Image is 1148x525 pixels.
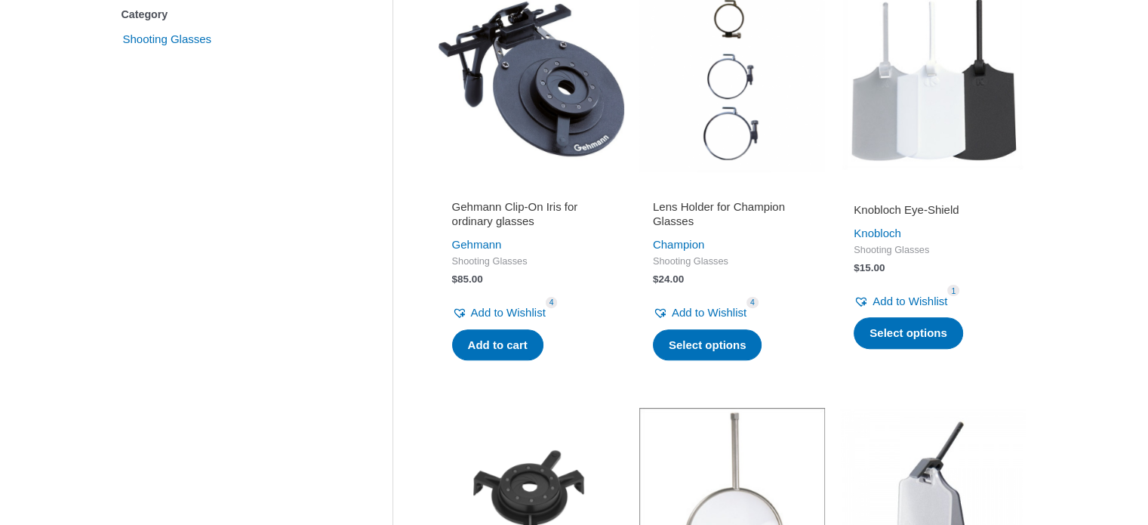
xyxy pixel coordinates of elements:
a: Add to Wishlist [854,291,947,312]
span: Add to Wishlist [672,306,746,319]
bdi: 24.00 [653,273,684,285]
span: Add to Wishlist [471,306,546,319]
a: Knobloch Eye-Shield [854,202,1012,223]
a: Champion [653,238,704,251]
span: Add to Wishlist [873,295,947,307]
a: Gehmann Clip-On Iris for ordinary glasses [452,199,611,235]
a: Select options for “Lens Holder for Champion Glasses” [653,329,762,361]
div: Category [122,4,347,26]
iframe: Customer reviews powered by Trustpilot [854,181,1012,199]
span: 4 [746,297,759,308]
span: 1 [947,285,959,296]
a: Lens Holder for Champion Glasses [653,199,811,235]
bdi: 85.00 [452,273,483,285]
a: Select options for “Knobloch Eye-Shield” [854,317,963,349]
a: Add to cart: “Gehmann Clip-On Iris for ordinary glasses” [452,329,543,361]
h2: Lens Holder for Champion Glasses [653,199,811,229]
span: 4 [546,297,558,308]
iframe: Customer reviews powered by Trustpilot [452,181,611,199]
h2: Gehmann Clip-On Iris for ordinary glasses [452,199,611,229]
span: Shooting Glasses [452,255,611,268]
span: $ [653,273,659,285]
a: Gehmann [452,238,502,251]
span: Shooting Glasses [653,255,811,268]
a: Knobloch [854,227,901,239]
h2: Knobloch Eye-Shield [854,202,1012,218]
iframe: Customer reviews powered by Trustpilot [653,181,811,199]
span: Shooting Glasses [122,26,214,52]
span: $ [854,262,860,273]
span: $ [452,273,458,285]
span: Shooting Glasses [854,244,1012,257]
a: Shooting Glasses [122,32,214,45]
a: Add to Wishlist [653,302,746,323]
bdi: 15.00 [854,262,885,273]
a: Add to Wishlist [452,302,546,323]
